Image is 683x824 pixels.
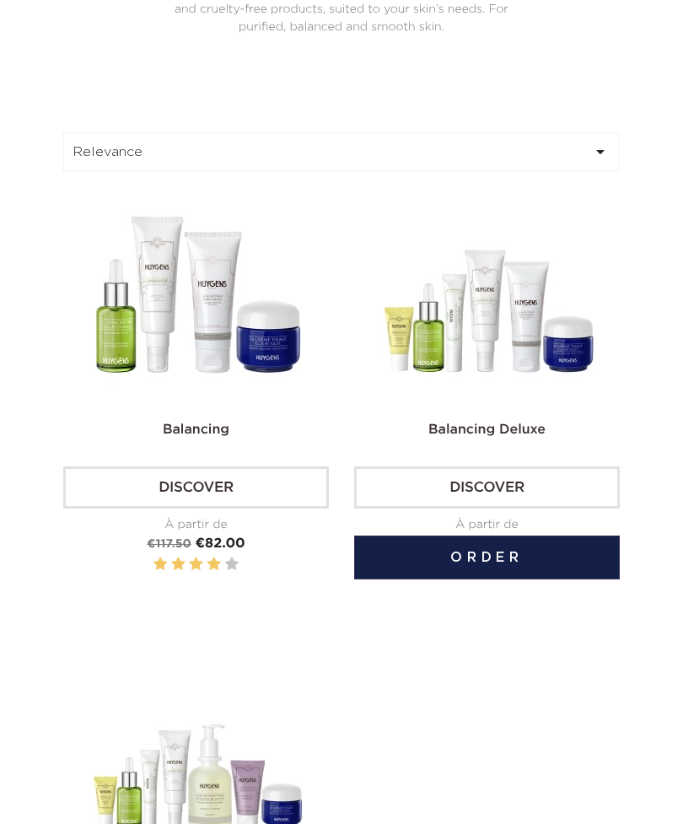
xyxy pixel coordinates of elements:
[63,132,620,171] button: Relevance
[196,537,245,551] span: €82.00
[147,538,191,550] span: €117.50
[354,516,620,534] div: À partir de
[171,554,185,575] label: 2
[153,554,167,575] label: 1
[207,554,220,575] label: 4
[354,466,620,509] a: Discover
[384,197,594,407] img: Balancing Deluxe
[225,554,239,575] label: 5
[354,536,620,579] button: Order
[163,423,229,437] a: Balancing
[93,197,304,407] img: Balancing
[63,466,329,509] a: Discover
[428,423,546,437] a: Balancing Deluxe
[63,516,329,534] div: À partir de
[189,554,202,575] label: 3
[590,142,610,162] i: 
